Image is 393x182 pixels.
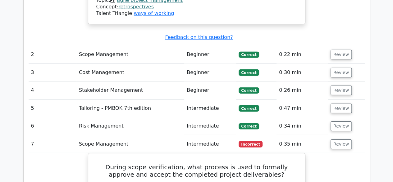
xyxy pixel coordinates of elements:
h5: During scope verification, what process is used to formally approve and accept the completed proj... [96,163,298,178]
div: Concept: [96,4,297,10]
button: Review [331,121,352,131]
a: Feedback on this question? [165,34,233,40]
td: 0:30 min. [276,64,328,82]
td: 0:47 min. [276,100,328,117]
td: 6 [29,117,76,135]
a: ways of working [134,10,174,16]
td: Beginner [184,82,236,99]
td: 3 [29,64,76,82]
td: Stakeholder Management [76,82,184,99]
button: Review [331,104,352,113]
td: Scope Management [76,46,184,63]
span: Correct [239,87,259,94]
td: Beginner [184,64,236,82]
button: Review [331,50,352,59]
td: 2 [29,46,76,63]
span: Correct [239,123,259,129]
td: Risk Management [76,117,184,135]
td: Intermediate [184,135,236,153]
td: Intermediate [184,117,236,135]
span: Correct [239,52,259,58]
td: 0:22 min. [276,46,328,63]
span: Correct [239,105,259,111]
td: 0:26 min. [276,82,328,99]
td: Scope Management [76,135,184,153]
span: Incorrect [239,141,263,147]
button: Review [331,86,352,95]
a: retrospectives [118,4,154,10]
td: 7 [29,135,76,153]
td: Tailoring - PMBOK 7th edition [76,100,184,117]
td: 0:35 min. [276,135,328,153]
td: Intermediate [184,100,236,117]
td: 0:34 min. [276,117,328,135]
span: Correct [239,69,259,76]
button: Review [331,68,352,77]
button: Review [331,139,352,149]
td: 4 [29,82,76,99]
td: Beginner [184,46,236,63]
td: 5 [29,100,76,117]
td: Cost Management [76,64,184,82]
